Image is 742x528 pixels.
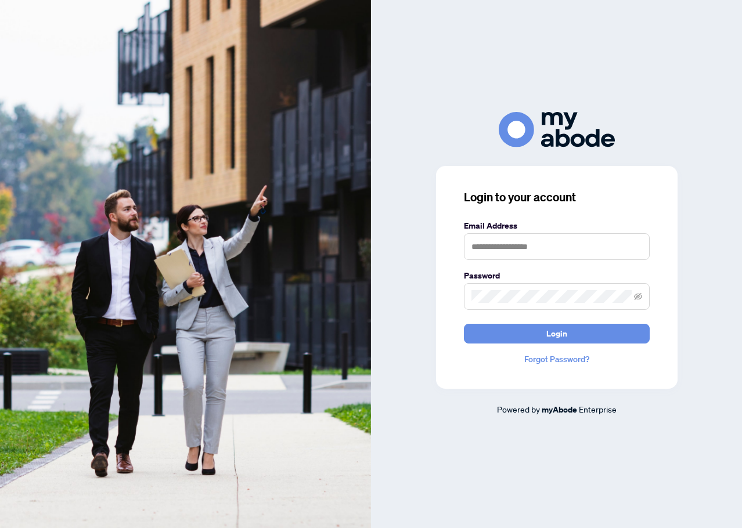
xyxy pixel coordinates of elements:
a: Forgot Password? [464,353,650,366]
label: Email Address [464,219,650,232]
span: eye-invisible [634,292,642,301]
span: Powered by [497,404,540,414]
h3: Login to your account [464,189,650,205]
span: Login [546,324,567,343]
a: myAbode [542,403,577,416]
img: ma-logo [499,112,615,147]
span: Enterprise [579,404,617,414]
label: Password [464,269,650,282]
button: Login [464,324,650,343]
